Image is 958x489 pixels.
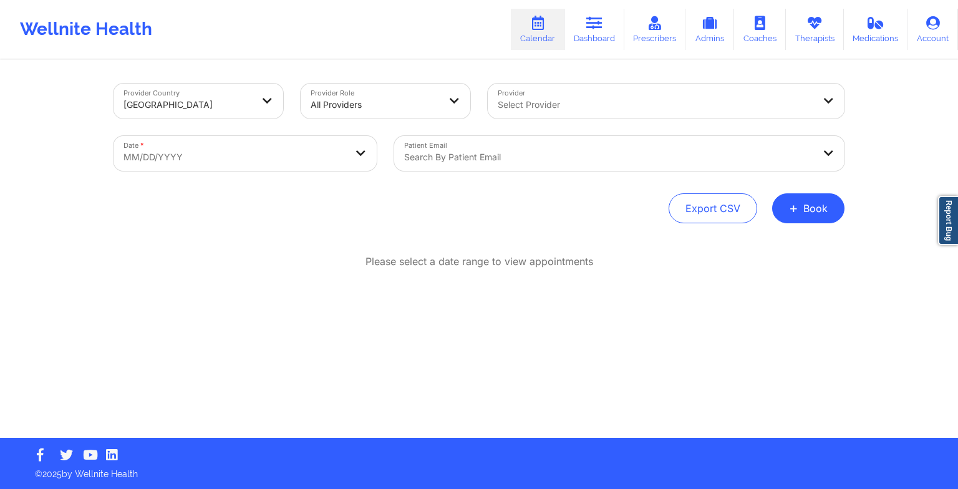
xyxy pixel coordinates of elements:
a: Therapists [786,9,844,50]
p: © 2025 by Wellnite Health [26,459,932,480]
a: Dashboard [564,9,624,50]
a: Coaches [734,9,786,50]
p: Please select a date range to view appointments [365,254,593,269]
a: Account [907,9,958,50]
span: + [789,205,798,211]
button: Export CSV [669,193,757,223]
a: Admins [685,9,734,50]
div: All Providers [311,91,439,119]
button: +Book [772,193,844,223]
a: Medications [844,9,908,50]
div: [GEOGRAPHIC_DATA] [123,91,252,119]
a: Prescribers [624,9,686,50]
a: Calendar [511,9,564,50]
a: Report Bug [938,196,958,245]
